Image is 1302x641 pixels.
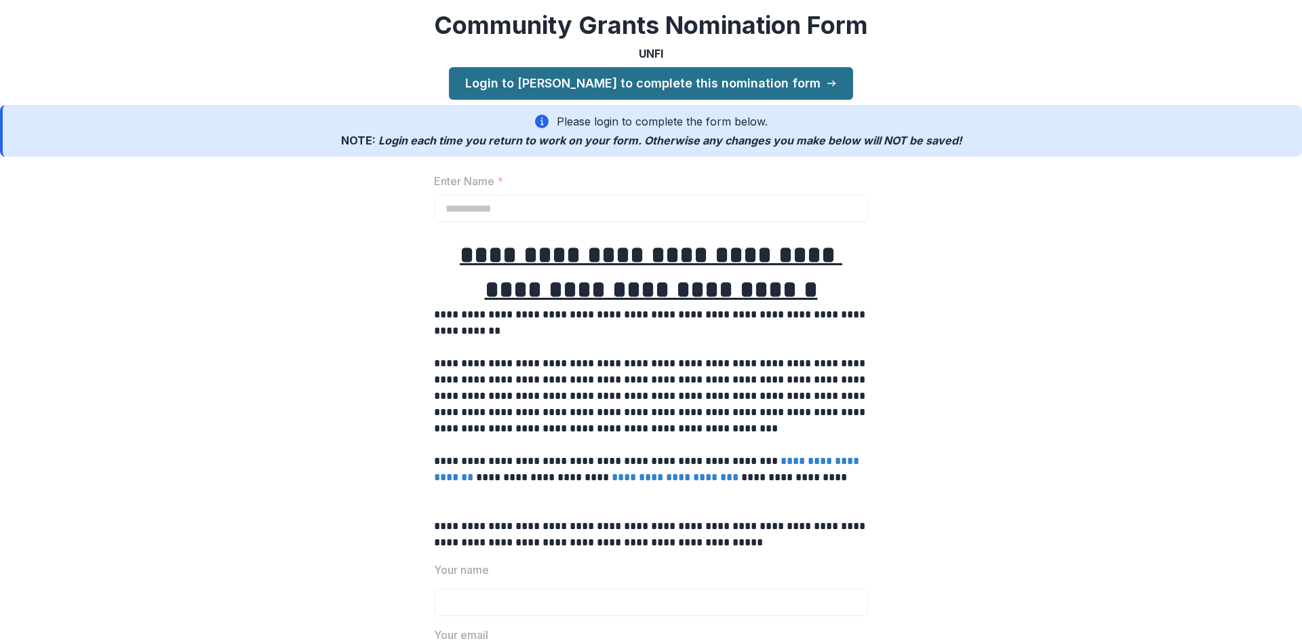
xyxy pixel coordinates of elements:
span: Login each time you return to work on your form. Otherwise any changes you make below will be saved! [378,134,962,147]
a: Login to [PERSON_NAME] to complete this nomination form [449,67,853,100]
label: Enter Name [434,173,860,189]
p: Your name [434,562,489,578]
p: Please login to complete the form below. [557,113,768,130]
p: NOTE: [341,132,962,149]
h2: Community Grants Nomination Form [434,11,868,40]
span: NOT [884,134,907,147]
p: UNFI [639,45,663,62]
